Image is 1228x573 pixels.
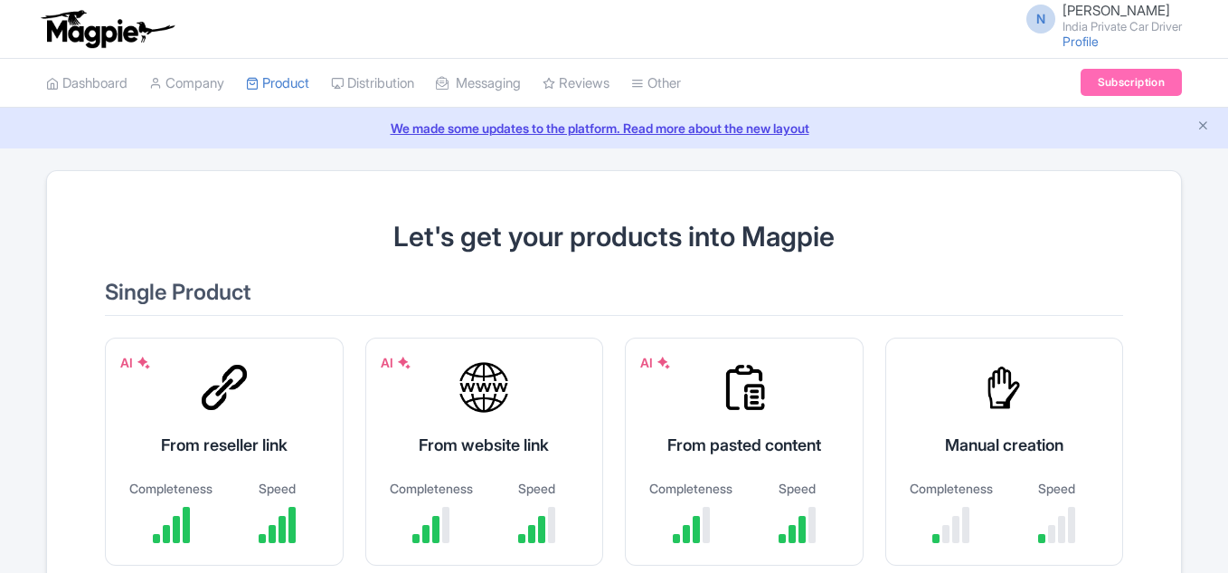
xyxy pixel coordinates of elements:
div: Completeness [128,479,215,498]
a: N [PERSON_NAME] India Private Car Driver [1015,4,1182,33]
a: Company [149,59,224,109]
span: N [1026,5,1055,33]
a: Dashboard [46,59,128,109]
a: Reviews [543,59,609,109]
div: From reseller link [128,433,321,457]
div: From pasted content [647,433,841,457]
div: Manual creation [908,433,1101,457]
div: AI [381,353,411,372]
a: Other [631,59,681,109]
div: Speed [233,479,321,498]
div: Speed [493,479,581,498]
h2: Single Product [105,281,1123,316]
a: Product [246,59,309,109]
a: Messaging [436,59,521,109]
a: Profile [1063,33,1099,49]
div: Completeness [388,479,476,498]
span: [PERSON_NAME] [1063,2,1170,19]
img: AI Symbol [657,356,671,370]
div: Speed [753,479,841,498]
div: Completeness [908,479,996,498]
img: AI Symbol [137,356,151,370]
div: From website link [388,433,581,457]
a: Subscription [1081,69,1182,96]
button: Close announcement [1196,117,1210,138]
div: Completeness [647,479,735,498]
small: India Private Car Driver [1063,21,1182,33]
div: AI [120,353,151,372]
a: Distribution [331,59,414,109]
h1: Let's get your products into Magpie [105,222,1123,252]
img: AI Symbol [397,356,411,370]
div: AI [640,353,671,372]
img: logo-ab69f6fb50320c5b225c76a69d11143b.png [37,9,177,49]
a: We made some updates to the platform. Read more about the new layout [11,119,1217,138]
div: Speed [1013,479,1100,498]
